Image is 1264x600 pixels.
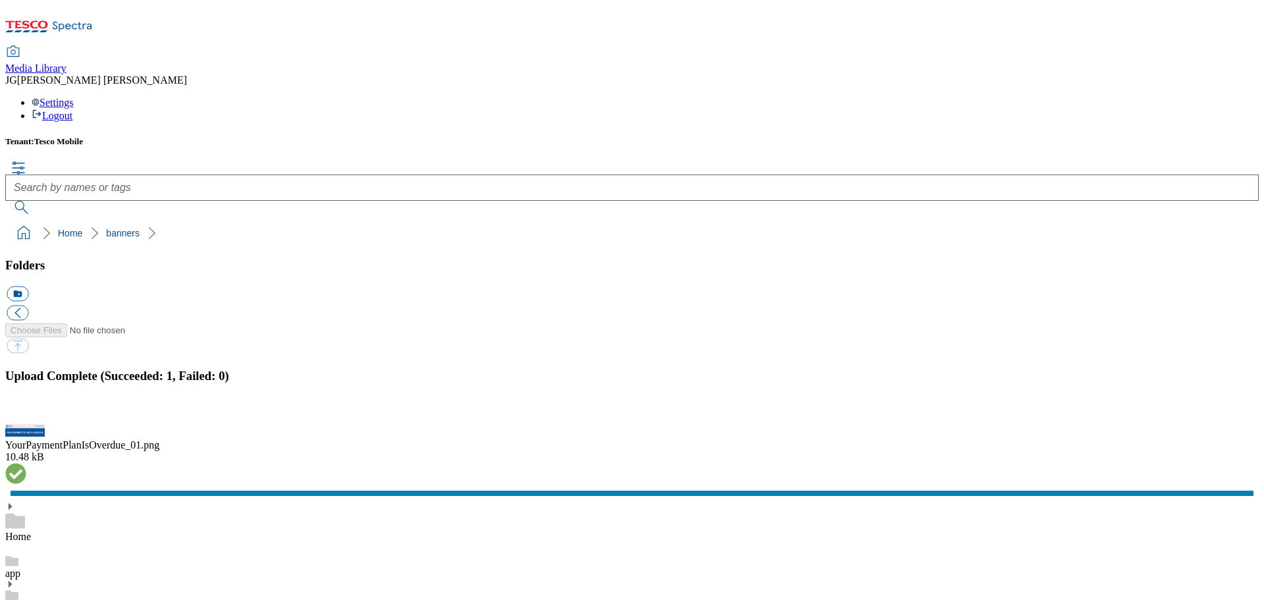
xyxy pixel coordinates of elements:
a: Home [5,531,31,542]
a: banners [106,228,140,238]
a: Logout [32,110,72,121]
span: Media Library [5,63,66,74]
img: preview [5,424,45,437]
div: YourPaymentPlanIsOverdue_01.png [5,439,1259,451]
span: [PERSON_NAME] [PERSON_NAME] [17,74,187,86]
div: 10.48 kB [5,451,1259,463]
a: Home [58,228,82,238]
a: Settings [32,97,74,108]
h3: Upload Complete (Succeeded: 1, Failed: 0) [5,369,1259,383]
a: app [5,568,20,579]
nav: breadcrumb [5,221,1259,246]
a: home [13,223,34,244]
h3: Folders [5,258,1259,273]
input: Search by names or tags [5,175,1259,201]
a: Media Library [5,47,66,74]
span: Tesco Mobile [34,136,83,146]
span: JG [5,74,17,86]
h5: Tenant: [5,136,1259,147]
